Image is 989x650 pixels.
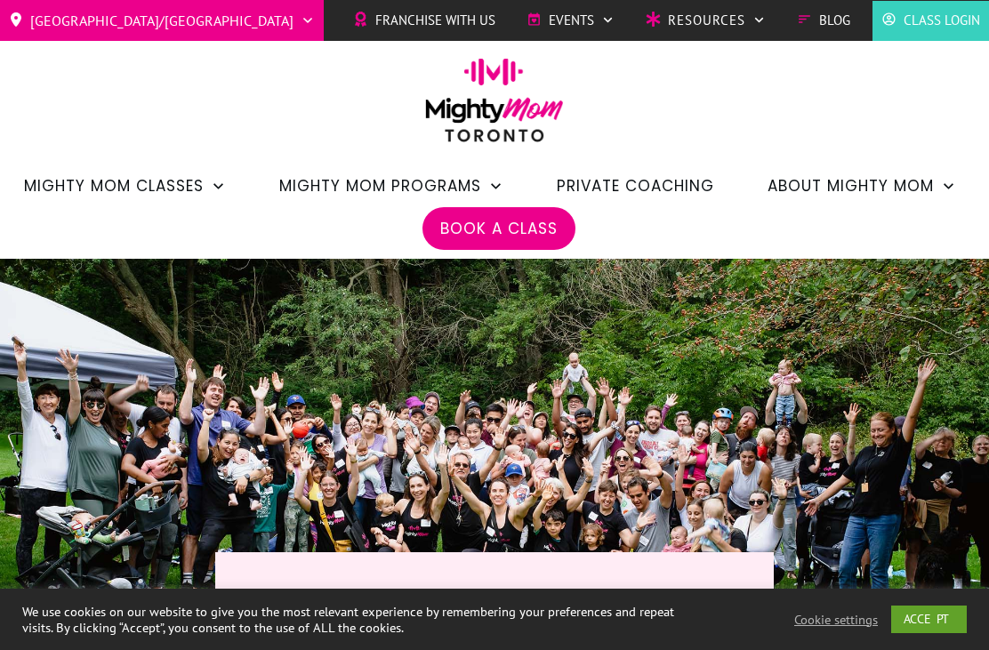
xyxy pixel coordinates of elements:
[527,7,615,34] a: Events
[24,171,204,201] span: Mighty Mom Classes
[22,604,683,636] div: We use cookies on our website to give you the most relevant experience by remembering your prefer...
[819,7,850,34] span: Blog
[279,171,503,201] a: Mighty Mom Programs
[30,6,293,35] span: [GEOGRAPHIC_DATA]/[GEOGRAPHIC_DATA]
[768,171,934,201] span: About Mighty Mom
[797,7,850,34] a: Blog
[279,171,481,201] span: Mighty Mom Programs
[794,612,878,628] a: Cookie settings
[668,7,745,34] span: Resources
[891,606,967,633] a: ACCEPT
[440,213,558,244] a: Book a Class
[881,7,980,34] a: Class Login
[24,171,226,201] a: Mighty Mom Classes
[557,171,714,201] a: Private Coaching
[9,6,315,35] a: [GEOGRAPHIC_DATA]/[GEOGRAPHIC_DATA]
[375,7,495,34] span: Franchise with Us
[549,7,594,34] span: Events
[768,171,956,201] a: About Mighty Mom
[416,58,573,155] img: mightymom-logo-toronto
[353,7,495,34] a: Franchise with Us
[904,7,980,34] span: Class Login
[646,7,766,34] a: Resources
